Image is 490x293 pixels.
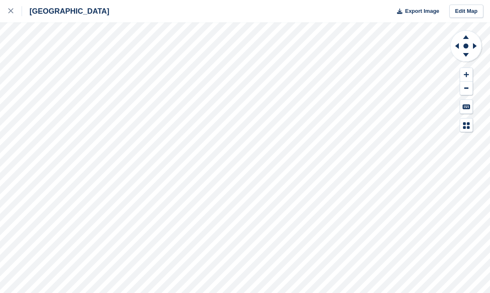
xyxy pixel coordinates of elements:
[449,5,483,18] a: Edit Map
[460,82,473,95] button: Zoom Out
[460,68,473,82] button: Zoom In
[22,6,109,16] div: [GEOGRAPHIC_DATA]
[460,100,473,114] button: Keyboard Shortcuts
[460,119,473,132] button: Map Legend
[392,5,439,18] button: Export Image
[405,7,439,15] span: Export Image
